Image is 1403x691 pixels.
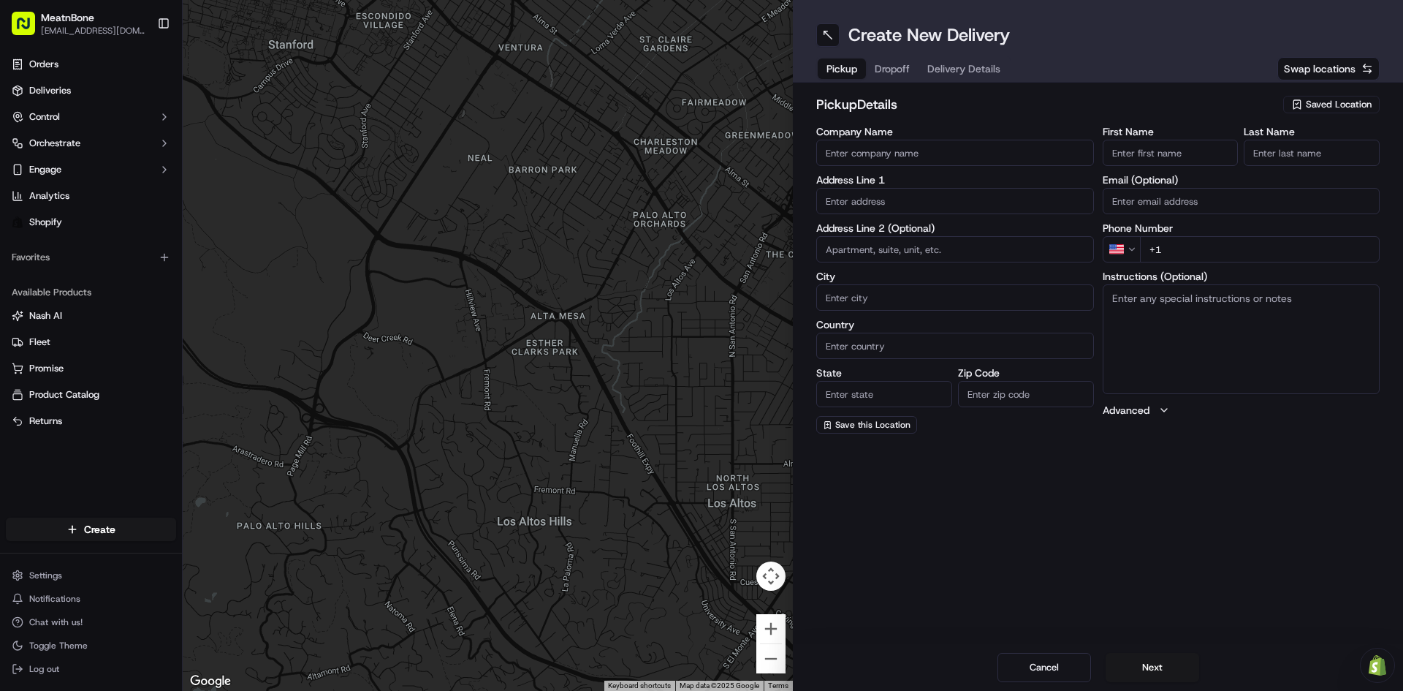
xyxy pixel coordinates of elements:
[186,672,235,691] a: Open this area in Google Maps (opens a new window)
[816,94,1274,115] h2: pickup Details
[29,212,112,227] span: Knowledge Base
[29,309,62,322] span: Nash AI
[15,140,41,166] img: 1736555255976-a54dd68f-1ca7-489b-9aae-adbdc363a1c4
[12,336,170,349] a: Fleet
[6,612,176,633] button: Chat with us!
[1244,127,1380,137] label: Last Name
[29,616,83,628] span: Chat with us!
[6,635,176,656] button: Toggle Theme
[29,58,58,71] span: Orders
[6,211,176,234] a: Shopify
[816,271,1094,282] label: City
[1284,61,1356,76] span: Swap locations
[15,214,26,225] div: 📗
[248,144,266,162] button: Start new chat
[927,61,1000,76] span: Delivery Details
[848,23,1010,47] h1: Create New Delivery
[6,184,176,208] a: Analytics
[29,362,64,375] span: Promise
[12,362,170,375] a: Promise
[1283,94,1380,115] button: Saved Location
[816,188,1094,214] input: Enter address
[29,663,59,675] span: Log out
[1277,57,1380,80] button: Swap locations
[826,61,857,76] span: Pickup
[6,331,176,354] button: Fleet
[6,383,176,407] button: Product Catalog
[1103,127,1239,137] label: First Name
[608,681,671,691] button: Keyboard shortcuts
[12,309,170,322] a: Nash AI
[680,681,759,690] span: Map data ©2025 Google
[756,614,786,643] button: Zoom in
[1306,98,1372,111] span: Saved Location
[816,175,1094,185] label: Address Line 1
[29,388,99,401] span: Product Catalog
[12,216,23,228] img: Shopify logo
[29,110,60,124] span: Control
[816,284,1094,311] input: Enter city
[6,281,176,304] div: Available Products
[103,247,177,259] a: Powered byPylon
[1140,236,1380,263] input: Enter phone number
[6,565,176,586] button: Settings
[29,593,80,605] span: Notifications
[15,58,266,82] p: Welcome 👋
[958,381,1094,407] input: Enter zip code
[6,246,176,269] div: Favorites
[1244,140,1380,166] input: Enter last name
[835,419,910,431] span: Save this Location
[12,388,170,401] a: Product Catalog
[6,304,176,328] button: Nash AI
[6,659,176,679] button: Log out
[1106,653,1199,682] button: Next
[816,320,1094,330] label: Country
[1103,271,1380,282] label: Instructions (Optional)
[41,25,145,37] button: [EMAIL_ADDRESS][DOMAIN_NAME]
[816,223,1094,233] label: Address Line 2 (Optional)
[138,212,235,227] span: API Documentation
[816,368,952,378] label: State
[6,79,176,102] a: Deliveries
[816,381,952,407] input: Enter state
[9,206,118,233] a: 📗Knowledge Base
[1103,223,1380,233] label: Phone Number
[29,336,50,349] span: Fleet
[1103,140,1239,166] input: Enter first name
[123,214,135,225] div: 💻
[756,644,786,673] button: Zoom out
[38,94,263,110] input: Got a question? Start typing here...
[6,589,176,609] button: Notifications
[6,158,176,181] button: Engage
[50,154,185,166] div: We're available if you need us!
[84,522,115,537] span: Create
[816,140,1094,166] input: Enter company name
[12,415,170,428] a: Returns
[768,681,788,690] a: Terms (opens in new tab)
[816,416,917,434] button: Save this Location
[145,248,177,259] span: Pylon
[6,518,176,541] button: Create
[1103,403,1149,418] label: Advanced
[50,140,240,154] div: Start new chat
[816,127,1094,137] label: Company Name
[15,15,44,44] img: Nash
[1103,188,1380,214] input: Enter email address
[29,84,71,97] span: Deliveries
[816,333,1094,359] input: Enter country
[29,137,80,150] span: Orchestrate
[29,415,62,428] span: Returns
[29,640,88,652] span: Toggle Theme
[6,53,176,76] a: Orders
[6,132,176,155] button: Orchestrate
[41,10,94,25] button: MeatnBone
[29,163,61,176] span: Engage
[29,189,69,203] span: Analytics
[1103,403,1380,418] button: Advanced
[118,206,240,233] a: 💻API Documentation
[29,570,62,581] span: Settings
[756,562,786,591] button: Map camera controls
[6,6,151,41] button: MeatnBone[EMAIL_ADDRESS][DOMAIN_NAME]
